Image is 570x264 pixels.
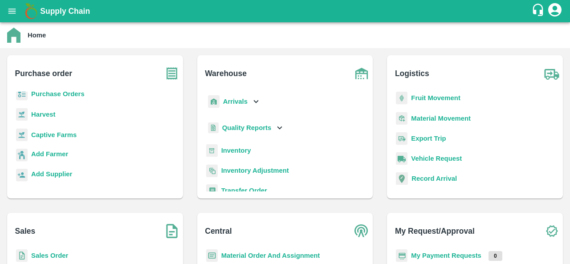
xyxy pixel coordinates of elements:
[206,249,218,262] img: centralMaterial
[221,147,251,154] a: Inventory
[205,225,232,237] b: Central
[541,62,563,85] img: truck
[31,131,77,138] a: Captive Farms
[205,67,247,80] b: Warehouse
[221,252,320,259] a: Material Order And Assignment
[206,92,261,112] div: Arrivals
[16,108,28,121] img: harvest
[16,169,28,182] img: supplier
[31,149,68,161] a: Add Farmer
[350,220,373,242] img: central
[22,2,40,20] img: logo
[221,187,267,194] a: Transfer Order
[396,112,407,125] img: material
[206,119,285,137] div: Quality Reports
[411,135,446,142] a: Export Trip
[16,88,28,101] img: reciept
[31,171,72,178] b: Add Supplier
[221,167,289,174] a: Inventory Adjustment
[2,1,22,21] button: open drawer
[396,152,407,165] img: vehicle
[15,225,36,237] b: Sales
[396,249,407,262] img: payment
[411,175,457,182] a: Record Arrival
[411,94,460,102] a: Fruit Movement
[396,132,407,145] img: delivery
[161,62,183,85] img: purchase
[531,3,547,19] div: customer-support
[208,122,219,134] img: qualityReport
[15,67,72,80] b: Purchase order
[40,5,531,17] a: Supply Chain
[206,184,218,197] img: whTransfer
[31,90,85,97] a: Purchase Orders
[222,124,272,131] b: Quality Reports
[541,220,563,242] img: check
[31,111,55,118] a: Harvest
[31,169,72,181] a: Add Supplier
[547,2,563,20] div: account of current user
[40,7,90,16] b: Supply Chain
[28,32,46,39] b: Home
[16,249,28,262] img: sales
[223,98,248,105] b: Arrivals
[206,144,218,157] img: whInventory
[396,92,407,105] img: fruit
[7,28,20,43] img: home
[16,149,28,162] img: farmer
[395,67,429,80] b: Logistics
[16,128,28,142] img: harvest
[350,62,373,85] img: warehouse
[411,155,462,162] a: Vehicle Request
[489,251,502,261] p: 0
[396,172,408,185] img: recordArrival
[161,220,183,242] img: soSales
[31,252,68,259] a: Sales Order
[395,225,475,237] b: My Request/Approval
[31,150,68,158] b: Add Farmer
[208,95,220,108] img: whArrival
[411,115,471,122] a: Material Movement
[411,252,481,259] a: My Payment Requests
[206,164,218,177] img: inventory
